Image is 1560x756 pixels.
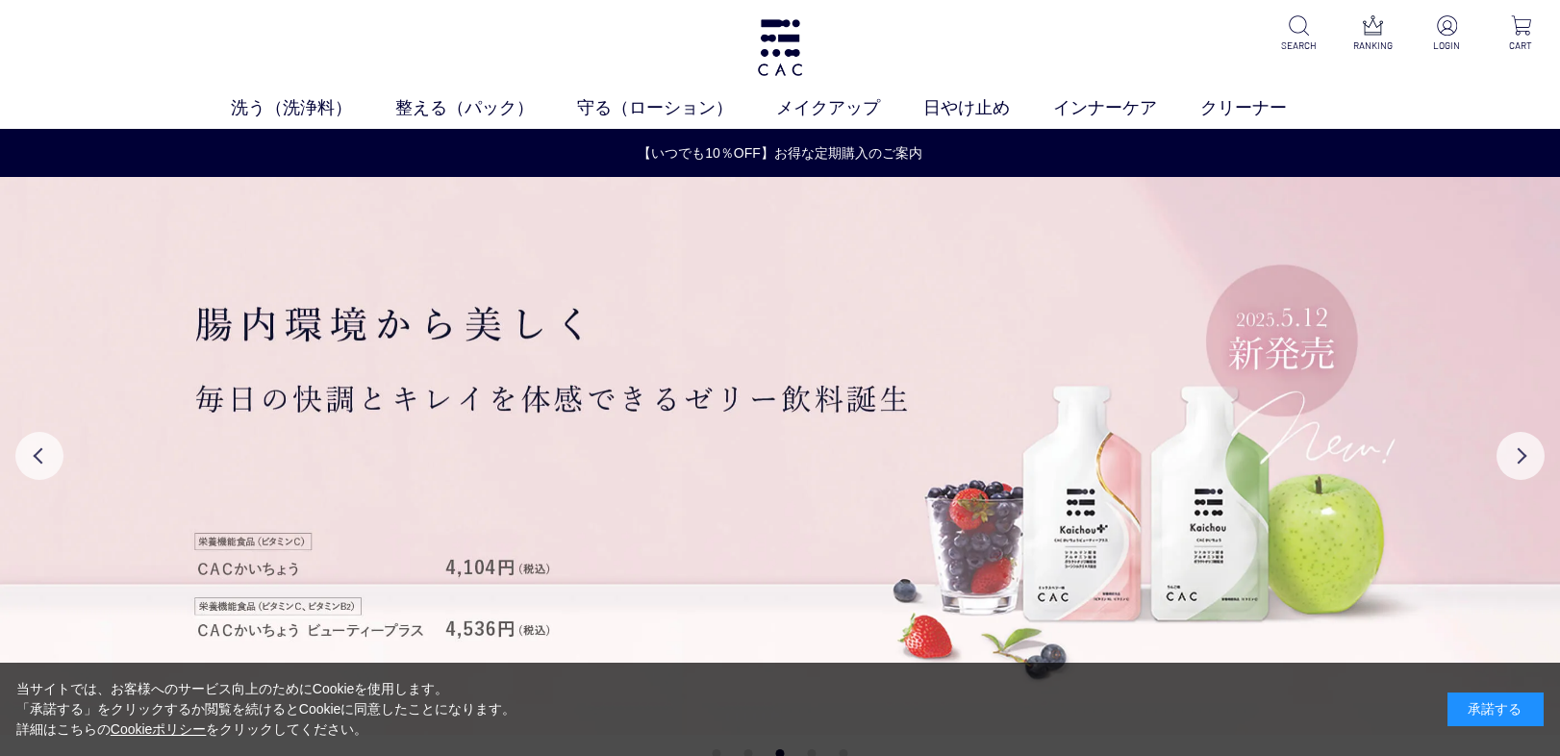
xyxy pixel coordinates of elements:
[1497,15,1545,53] a: CART
[1349,38,1396,53] p: RANKING
[923,95,1053,121] a: 日やけ止め
[231,95,395,121] a: 洗う（洗浄料）
[1423,15,1471,53] a: LOGIN
[577,95,776,121] a: 守る（ローション）
[1275,38,1322,53] p: SEARCH
[1349,15,1396,53] a: RANKING
[1275,15,1322,53] a: SEARCH
[1053,95,1200,121] a: インナーケア
[395,95,577,121] a: 整える（パック）
[776,95,923,121] a: メイクアップ
[15,432,63,480] button: Previous
[111,721,207,737] a: Cookieポリシー
[1423,38,1471,53] p: LOGIN
[755,19,805,76] img: logo
[16,679,516,740] div: 当サイトでは、お客様へのサービス向上のためにCookieを使用します。 「承諾する」をクリックするか閲覧を続けるとCookieに同意したことになります。 詳細はこちらの をクリックしてください。
[1200,95,1330,121] a: クリーナー
[1497,38,1545,53] p: CART
[1447,693,1544,726] div: 承諾する
[1497,432,1545,480] button: Next
[1,143,1559,164] a: 【いつでも10％OFF】お得な定期購入のご案内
